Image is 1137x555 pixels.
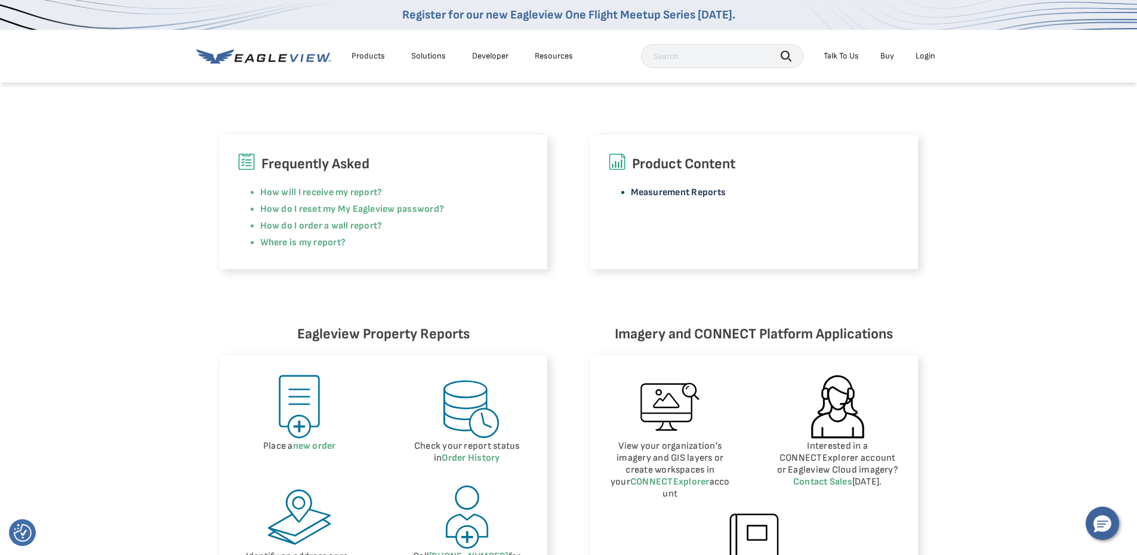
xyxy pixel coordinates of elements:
[260,237,346,248] a: Where is my report?
[535,51,573,61] div: Resources
[1086,507,1119,540] button: Hello, have a question? Let’s chat.
[608,153,900,175] h6: Product Content
[402,8,735,22] a: Register for our new Eagleview One Flight Meetup Series [DATE].
[590,323,918,346] h6: Imagery and CONNECT Platform Applications
[220,323,547,346] h6: Eagleview Property Reports
[14,524,32,542] img: Revisit consent button
[641,44,803,68] input: Search
[608,440,733,500] p: View your organization’s imagery and GIS layers or create workspaces in your account
[238,153,529,175] h6: Frequently Asked
[472,51,509,61] a: Developer
[260,203,445,215] a: How do I reset my My Eagleview password?
[260,220,383,232] a: How do I order a wall report?
[631,187,726,198] a: Measurement Reports
[14,524,32,542] button: Consent Preferences
[442,452,500,464] a: Order History
[916,51,935,61] div: Login
[411,51,446,61] div: Solutions
[775,440,900,488] p: Interested in a CONNECTExplorer account or Eagleview Cloud imagery? [DATE].
[238,440,362,452] p: Place a
[260,187,383,198] a: How will I receive my report?
[293,440,336,452] a: new order
[405,440,529,464] p: Check your report status in
[630,476,710,488] a: CONNECTExplorer
[824,51,859,61] div: Talk To Us
[793,476,852,488] a: Contact Sales
[880,51,894,61] a: Buy
[352,51,385,61] div: Products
